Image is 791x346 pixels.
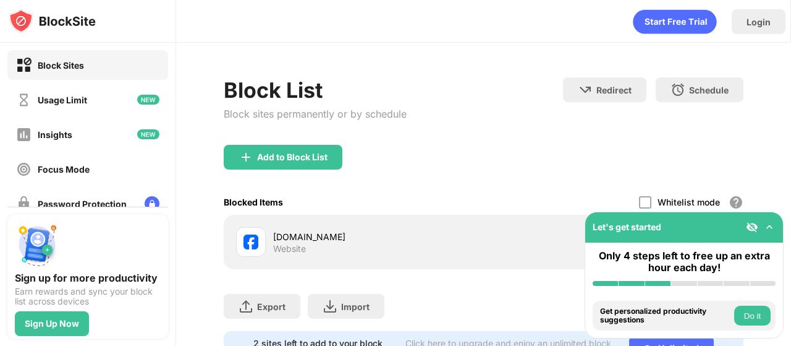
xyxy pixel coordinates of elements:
[15,287,161,306] div: Earn rewards and sync your block list across devices
[38,60,84,71] div: Block Sites
[137,129,159,139] img: new-icon.svg
[689,85,729,95] div: Schedule
[38,95,87,105] div: Usage Limit
[273,230,484,243] div: [DOMAIN_NAME]
[224,108,407,120] div: Block sites permanently or by schedule
[257,301,286,312] div: Export
[257,152,328,162] div: Add to Block List
[747,17,771,27] div: Login
[38,199,127,209] div: Password Protection
[145,196,159,211] img: lock-menu.svg
[224,77,407,103] div: Block List
[16,127,32,142] img: insights-off.svg
[273,243,306,254] div: Website
[16,58,32,73] img: block-on.svg
[137,95,159,105] img: new-icon.svg
[38,129,72,140] div: Insights
[224,197,283,207] div: Blocked Items
[593,222,661,232] div: Let's get started
[243,235,258,249] img: favicons
[746,221,758,233] img: eye-not-visible.svg
[25,319,79,329] div: Sign Up Now
[15,222,59,267] img: push-signup.svg
[596,85,632,95] div: Redirect
[16,92,32,108] img: time-usage-off.svg
[38,164,90,175] div: Focus Mode
[763,221,776,233] img: omni-setup-toggle.svg
[600,307,731,325] div: Get personalized productivity suggestions
[9,9,96,33] img: logo-blocksite.svg
[593,250,776,274] div: Only 4 steps left to free up an extra hour each day!
[15,272,161,284] div: Sign up for more productivity
[633,9,717,34] div: animation
[16,196,32,212] img: password-protection-off.svg
[16,162,32,177] img: focus-off.svg
[734,306,771,326] button: Do it
[658,197,720,207] div: Whitelist mode
[341,301,370,312] div: Import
